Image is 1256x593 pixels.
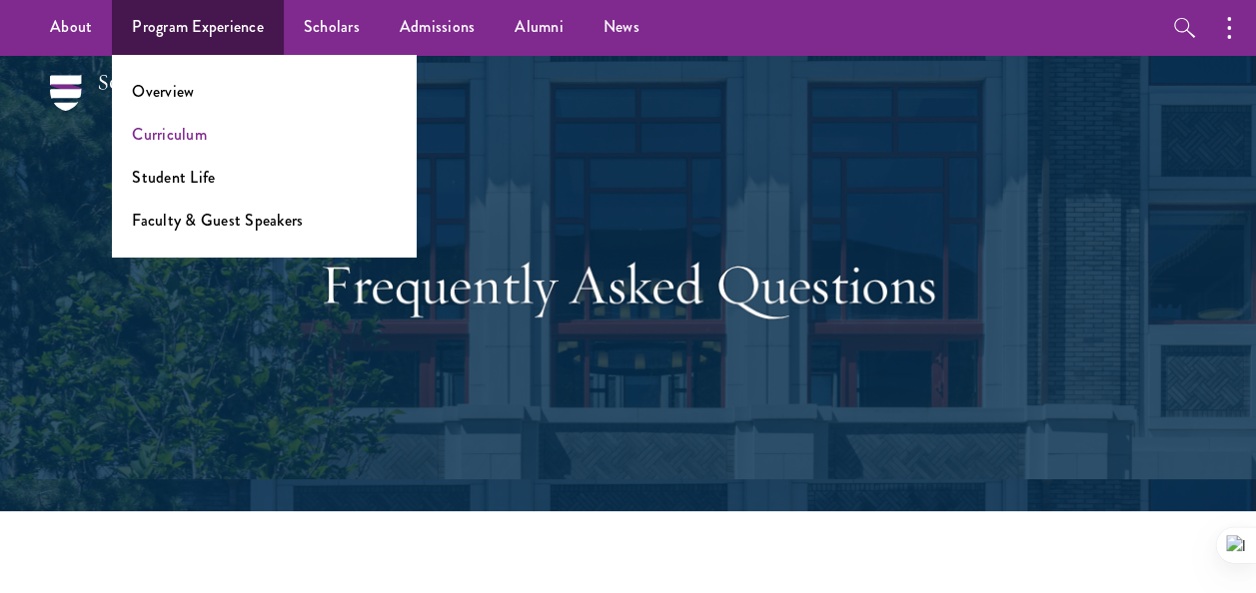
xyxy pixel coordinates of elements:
[132,209,303,232] a: Faculty & Guest Speakers
[132,166,215,189] a: Student Life
[132,80,194,103] a: Overview
[284,249,973,318] h1: Frequently Asked Questions
[50,75,233,136] img: Schwarzman Scholars
[132,123,207,146] a: Curriculum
